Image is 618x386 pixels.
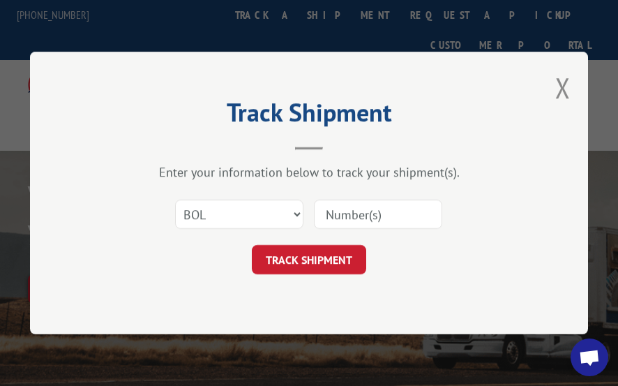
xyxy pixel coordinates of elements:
h2: Track Shipment [100,103,518,129]
button: TRACK SHIPMENT [252,245,366,274]
div: Open chat [571,339,608,376]
div: Enter your information below to track your shipment(s). [100,164,518,180]
input: Number(s) [314,200,442,229]
button: Close modal [555,69,571,106]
